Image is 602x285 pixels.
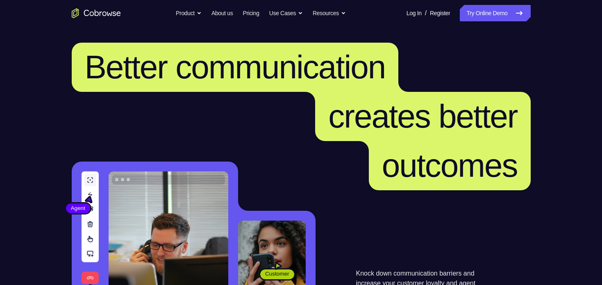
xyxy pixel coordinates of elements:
button: Product [176,5,202,21]
button: Use Cases [269,5,303,21]
a: About us [211,5,233,21]
span: Customer [260,270,294,278]
a: Go to the home page [72,8,121,18]
a: Try Online Demo [460,5,530,21]
span: creates better [328,98,517,135]
span: / [425,8,427,18]
button: Resources [313,5,346,21]
a: Register [430,5,450,21]
a: Pricing [243,5,259,21]
span: Better communication [85,49,386,85]
img: A series of tools used in co-browsing sessions [82,171,99,284]
span: outcomes [382,147,518,184]
a: Log In [407,5,422,21]
span: Agent [66,204,90,212]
